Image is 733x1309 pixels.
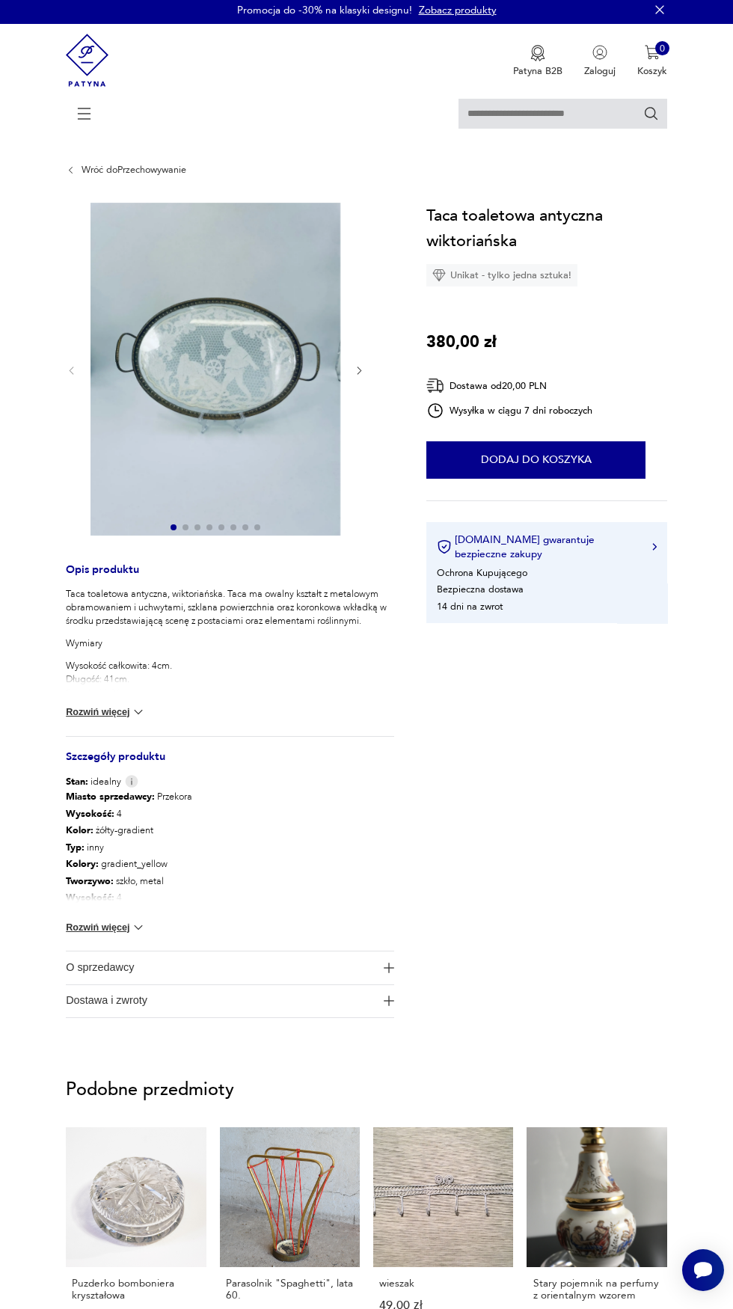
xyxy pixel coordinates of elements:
p: Promocja do -30% na klasyki designu! [237,3,412,17]
a: Wróć doPrzechowywanie [82,165,186,175]
img: Ikona dostawy [426,376,444,395]
img: Ikona plusa [384,963,394,973]
img: Ikona plusa [384,996,394,1006]
p: Zaloguj [584,64,616,78]
img: Ikona medalu [530,45,545,61]
p: szkło, metal [66,872,192,889]
img: chevron down [131,705,146,720]
img: Ikona diamentu [432,269,446,282]
h1: Taca toaletowa antyczna wiktoriańska [426,203,666,254]
p: 380,00 zł [426,329,497,355]
button: [DOMAIN_NAME] gwarantuje bezpieczne zakupy [437,533,657,561]
p: Przekora [66,788,192,806]
p: Stary pojemnik na perfumy z orientalnym wzorem [533,1278,661,1301]
div: Dostawa od 20,00 PLN [426,376,592,395]
p: Parasolnik "Spaghetti", lata 60. [226,1278,354,1301]
p: Podobne przedmioty [66,1082,667,1099]
p: Puzderko bomboniera kryształowa [72,1278,200,1301]
button: Rozwiń więcej [66,705,146,720]
img: Zdjęcie produktu Taca toaletowa antyczna wiktoriańska [91,203,340,536]
p: Wymiary [66,637,394,650]
button: Ikona plusaO sprzedawcy [66,951,394,984]
h3: Szczegóły produktu [66,752,394,775]
button: Rozwiń więcej [66,920,146,935]
b: Kolory : [66,857,99,871]
p: 4 [66,889,192,907]
span: idealny [66,775,121,788]
iframe: Smartsupp widget button [682,1249,724,1291]
li: 14 dni na zwrot [437,600,503,613]
b: Typ : [66,841,85,854]
p: Patyna B2B [513,64,562,78]
li: Ochrona Kupującego [437,566,527,580]
button: Dodaj do koszyka [426,441,645,479]
img: Ikona certyfikatu [437,539,452,554]
span: Dostawa i zwroty [66,985,375,1017]
img: chevron down [131,920,146,935]
div: Unikat - tylko jedna sztuka! [426,264,577,286]
a: Ikona medaluPatyna B2B [513,45,562,78]
b: Miasto sprzedawcy : [66,790,155,803]
img: Ikonka użytkownika [592,45,607,60]
p: gradient_yellow [66,856,192,873]
p: Taca toaletowa antyczna, wiktoriańska. Taca ma owalny kształt z metalowym obramowaniem i uchwytam... [66,587,394,628]
button: Ikona plusaDostawa i zwroty [66,985,394,1017]
b: Tworzywo : [66,874,114,888]
p: 41 [66,906,192,923]
p: wieszak [379,1278,507,1289]
b: Wysokość : [66,891,114,904]
h3: Opis produktu [66,565,394,588]
p: żółty-gradient [66,822,192,839]
img: Patyna - sklep z meblami i dekoracjami vintage [66,24,108,96]
button: 0Koszyk [637,45,667,78]
b: Wysokość : [66,807,114,821]
span: O sprzedawcy [66,951,375,984]
b: Kolor: [66,824,93,837]
button: Zaloguj [584,45,616,78]
p: Wysokość całkowita: 4cm. Długość: 41cm. Szerokość: 26cm. [66,659,394,699]
li: Bezpieczna dostawa [437,583,524,596]
img: Ikona strzałki w prawo [652,543,657,551]
button: Szukaj [643,105,660,122]
div: Wysyłka w ciągu 7 dni roboczych [426,402,592,420]
a: Zobacz produkty [419,3,497,17]
p: 4 [66,805,192,822]
p: inny [66,839,192,856]
img: Ikona koszyka [645,45,660,60]
p: Koszyk [637,64,667,78]
b: Stan: [66,775,88,788]
img: Info icon [125,775,138,788]
button: Patyna B2B [513,45,562,78]
div: 0 [655,41,670,56]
